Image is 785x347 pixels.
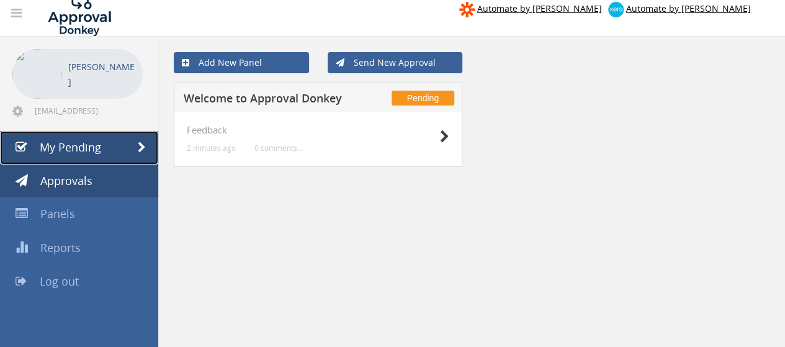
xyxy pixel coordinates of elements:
[459,2,475,17] img: zapier-logomark.png
[40,274,79,289] span: Log out
[254,143,303,153] small: 0 comments...
[608,2,624,17] img: xero-logo.png
[187,143,236,153] small: 2 minutes ago
[184,92,345,108] h5: Welcome to Approval Donkey
[40,206,75,221] span: Panels
[174,52,309,73] a: Add New Panel
[187,125,449,135] h4: Feedback
[40,173,92,188] span: Approvals
[68,59,137,90] p: [PERSON_NAME]
[40,140,101,155] span: My Pending
[392,91,454,106] span: Pending
[328,52,463,73] a: Send New Approval
[477,2,602,14] span: Automate by [PERSON_NAME]
[35,106,140,115] span: [EMAIL_ADDRESS][DOMAIN_NAME]
[40,240,81,255] span: Reports
[626,2,751,14] span: Automate by [PERSON_NAME]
